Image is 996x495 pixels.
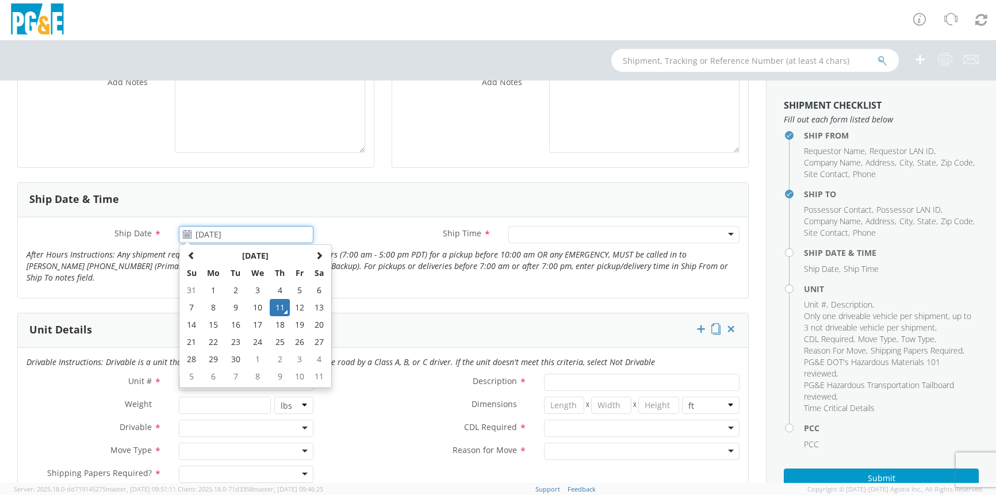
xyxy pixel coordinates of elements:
span: Unit # [804,299,826,310]
td: 21 [182,333,202,351]
span: Site Contact [804,227,848,238]
span: PCC [804,439,819,450]
span: PG&E DOT's Hazardous Materials 101 reviewed [804,356,940,379]
span: City [899,157,913,168]
h4: Unit [804,285,979,293]
li: , [941,216,975,227]
span: Reason For Move [804,345,866,356]
span: Description [831,299,872,310]
li: , [804,227,850,239]
td: 30 [225,351,246,368]
th: Select Month [201,247,309,264]
li: , [804,216,863,227]
td: 7 [225,368,246,385]
li: , [804,333,855,345]
li: , [804,299,828,310]
th: Mo [201,264,225,282]
td: 23 [225,333,246,351]
strong: Shipment Checklist [784,99,882,112]
span: Zip Code [941,216,973,227]
td: 19 [290,316,309,333]
span: Copyright © [DATE]-[DATE] Agistix Inc., All Rights Reserved [807,485,982,494]
li: , [917,216,938,227]
input: Width [591,397,631,414]
h4: PCC [804,424,979,432]
td: 1 [246,351,270,368]
span: Client: 2025.18.0-71d3358 [178,485,323,493]
td: 3 [246,282,270,299]
span: Ship Time [443,228,481,239]
h3: Ship Date & Time [29,194,119,205]
td: 15 [201,316,225,333]
td: 31 [182,282,202,299]
td: 14 [182,316,202,333]
li: , [804,379,976,402]
span: Site Contact [804,168,848,179]
td: 10 [246,299,270,316]
th: Th [270,264,290,282]
span: CDL Required [464,421,517,432]
h4: Ship From [804,131,979,140]
td: 29 [201,351,225,368]
li: , [804,168,850,180]
span: X [631,397,638,414]
td: 17 [246,316,270,333]
span: Only one driveable vehicle per shipment, up to 3 not driveable vehicle per shipment [804,310,971,333]
span: Company Name [804,216,861,227]
th: Sa [309,264,329,282]
i: Drivable Instructions: Drivable is a unit that is roadworthy and can be driven over the road by a... [26,356,655,367]
span: Dimensions [472,398,517,409]
td: 11 [309,368,329,385]
li: , [858,333,898,345]
li: , [831,299,874,310]
td: 12 [290,299,309,316]
span: Move Type [858,333,897,344]
td: 2 [225,282,246,299]
span: State [917,216,936,227]
td: 25 [270,333,290,351]
li: , [865,157,897,168]
span: Add Notes [482,76,522,87]
span: Shipping Papers Required? [47,467,152,478]
li: , [901,333,936,345]
span: PG&E Hazardous Transportation Tailboard reviewed [804,379,954,402]
input: Height [638,397,679,414]
li: , [869,145,936,157]
span: City [899,216,913,227]
li: , [804,157,863,168]
a: Support [535,485,560,493]
span: Description [473,375,517,386]
span: Next Month [315,251,323,259]
span: Unit # [128,375,152,386]
span: Add Notes [108,76,148,87]
span: Phone [853,168,876,179]
td: 20 [309,316,329,333]
span: Drivable [120,421,152,432]
span: Possessor Contact [804,204,872,215]
span: X [584,397,591,414]
span: master, [DATE] 09:51:11 [106,485,176,493]
td: 6 [201,368,225,385]
td: 9 [270,368,290,385]
span: Fill out each form listed below [784,114,979,125]
td: 2 [270,351,290,368]
span: Phone [853,227,876,238]
td: 7 [182,299,202,316]
td: 22 [201,333,225,351]
span: Company Name [804,157,861,168]
li: , [865,216,897,227]
td: 3 [290,351,309,368]
span: Zip Code [941,157,973,168]
h4: Ship To [804,190,979,198]
a: Feedback [568,485,596,493]
h3: Unit Details [29,324,92,336]
span: Move Type [110,444,152,455]
span: Previous Month [187,251,196,259]
span: Time Critical Details [804,402,875,413]
img: pge-logo-06675f144f4cfa6a6814.png [9,3,66,37]
span: Reason for Move [453,444,517,455]
li: , [804,356,976,379]
td: 26 [290,333,309,351]
input: Shipment, Tracking or Reference Number (at least 4 chars) [611,49,899,72]
td: 16 [225,316,246,333]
